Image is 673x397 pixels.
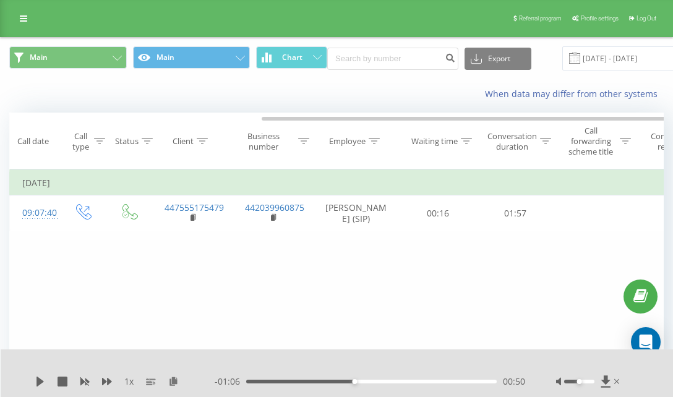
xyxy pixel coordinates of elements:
[485,88,664,100] a: When data may differ from other systems
[124,375,134,388] span: 1 x
[22,201,47,225] div: 09:07:40
[581,15,619,22] span: Profile settings
[577,379,581,384] div: Accessibility label
[565,126,617,157] div: Call forwarding scheme title
[256,46,327,69] button: Chart
[245,202,304,213] a: 442039960875
[411,136,458,147] div: Waiting time
[477,195,554,231] td: 01:57
[637,15,656,22] span: Log Out
[70,131,91,152] div: Call type
[631,327,661,357] div: Open Intercom Messenger
[400,195,477,231] td: 00:16
[327,48,458,70] input: Search by number
[313,195,400,231] td: [PERSON_NAME] (SIP)
[233,131,296,152] div: Business number
[352,379,357,384] div: Accessibility label
[282,53,302,62] span: Chart
[487,131,537,152] div: Conversation duration
[329,136,366,147] div: Employee
[173,136,194,147] div: Client
[215,375,246,388] span: - 01:06
[503,375,525,388] span: 00:50
[9,46,127,69] button: Main
[133,46,251,69] button: Main
[115,136,139,147] div: Status
[17,136,49,147] div: Call date
[519,15,562,22] span: Referral program
[30,53,48,62] span: Main
[165,202,224,213] a: 447555175479
[465,48,531,70] button: Export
